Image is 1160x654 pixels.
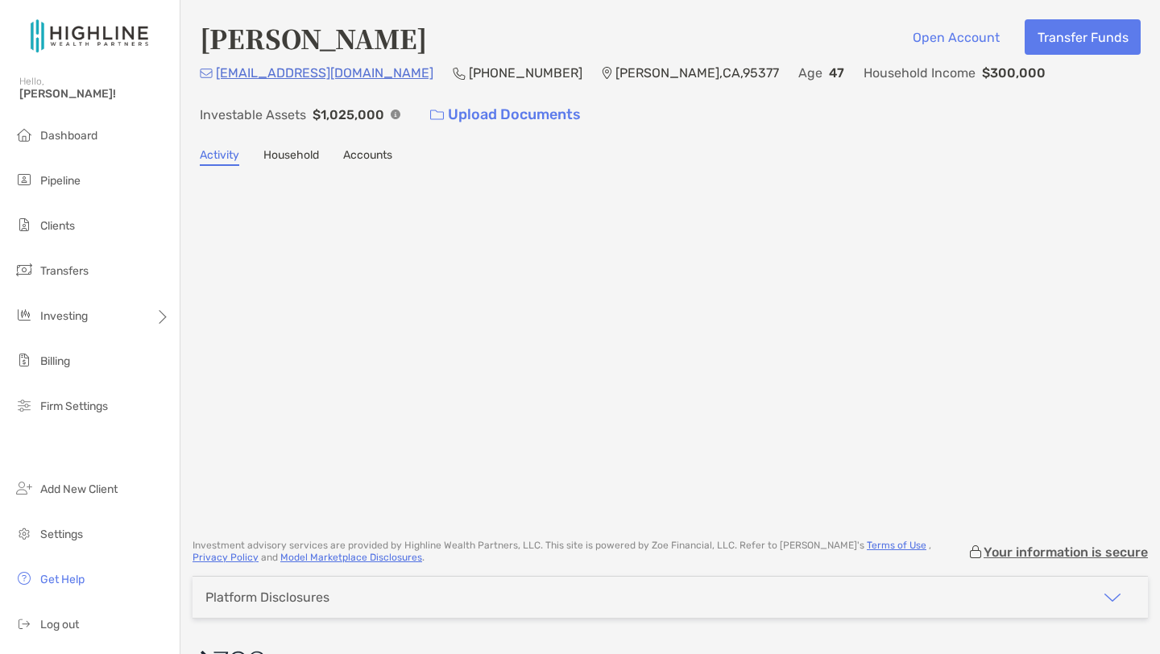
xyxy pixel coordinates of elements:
[982,63,1046,83] p: $300,000
[200,105,306,125] p: Investable Assets
[391,110,400,119] img: Info Icon
[193,552,259,563] a: Privacy Policy
[469,63,582,83] p: [PHONE_NUMBER]
[798,63,822,83] p: Age
[615,63,779,83] p: [PERSON_NAME] , CA , 95377
[14,524,34,543] img: settings icon
[14,569,34,588] img: get-help icon
[19,87,170,101] span: [PERSON_NAME]!
[40,309,88,323] span: Investing
[829,63,844,83] p: 47
[420,97,591,132] a: Upload Documents
[1103,588,1122,607] img: icon arrow
[200,19,427,56] h4: [PERSON_NAME]
[40,354,70,368] span: Billing
[14,305,34,325] img: investing icon
[40,482,118,496] span: Add New Client
[984,544,1148,560] p: Your information is secure
[313,105,384,125] p: $1,025,000
[430,110,444,121] img: button icon
[40,618,79,631] span: Log out
[40,399,108,413] span: Firm Settings
[1025,19,1141,55] button: Transfer Funds
[280,552,422,563] a: Model Marketplace Disclosures
[867,540,926,551] a: Terms of Use
[14,260,34,279] img: transfers icon
[216,63,433,83] p: [EMAIL_ADDRESS][DOMAIN_NAME]
[40,219,75,233] span: Clients
[453,67,466,80] img: Phone Icon
[200,68,213,78] img: Email Icon
[900,19,1012,55] button: Open Account
[200,148,239,166] a: Activity
[864,63,976,83] p: Household Income
[14,125,34,144] img: dashboard icon
[205,590,329,605] div: Platform Disclosures
[40,573,85,586] span: Get Help
[602,67,612,80] img: Location Icon
[40,264,89,278] span: Transfers
[263,148,319,166] a: Household
[343,148,392,166] a: Accounts
[193,540,967,564] p: Investment advisory services are provided by Highline Wealth Partners, LLC . This site is powered...
[14,350,34,370] img: billing icon
[40,528,83,541] span: Settings
[14,478,34,498] img: add_new_client icon
[14,215,34,234] img: clients icon
[19,6,160,64] img: Zoe Logo
[14,614,34,633] img: logout icon
[14,395,34,415] img: firm-settings icon
[14,170,34,189] img: pipeline icon
[40,174,81,188] span: Pipeline
[40,129,97,143] span: Dashboard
